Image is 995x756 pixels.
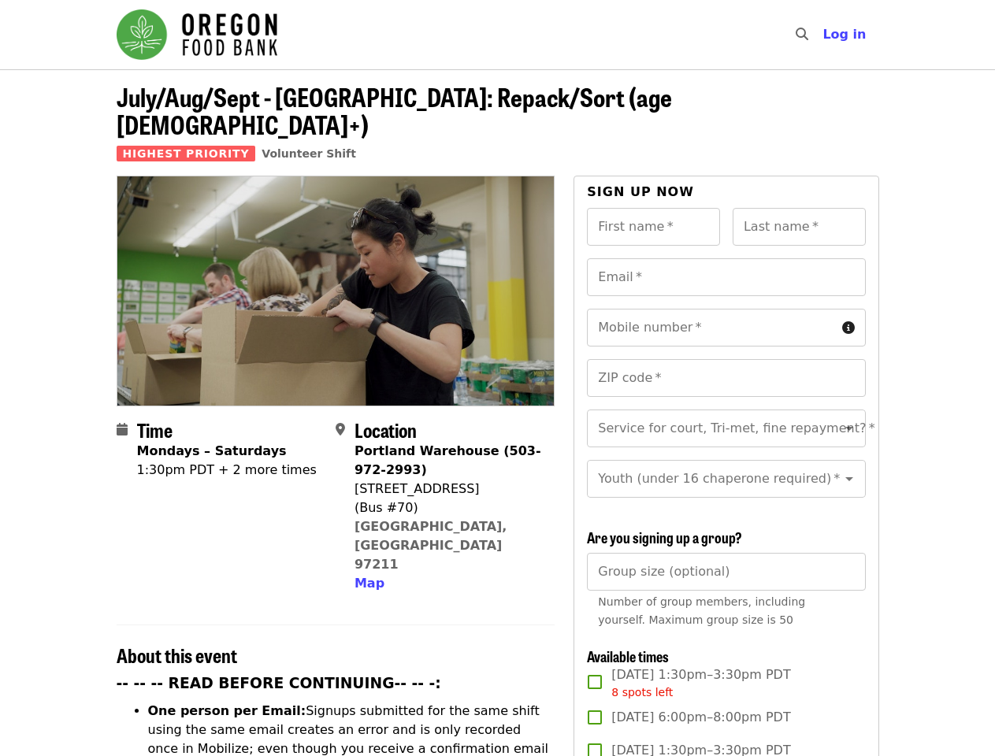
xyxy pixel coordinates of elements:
[587,553,865,591] input: [object Object]
[818,16,830,54] input: Search
[587,527,742,547] span: Are you signing up a group?
[611,686,673,699] span: 8 spots left
[838,417,860,439] button: Open
[838,468,860,490] button: Open
[137,416,173,443] span: Time
[117,146,256,161] span: Highest Priority
[796,27,808,42] i: search icon
[355,574,384,593] button: Map
[355,519,507,572] a: [GEOGRAPHIC_DATA], [GEOGRAPHIC_DATA] 97211
[587,208,720,246] input: First name
[611,665,790,701] span: [DATE] 1:30pm–3:30pm PDT
[262,147,356,160] a: Volunteer Shift
[355,443,541,477] strong: Portland Warehouse (503-972-2993)
[117,176,555,405] img: July/Aug/Sept - Portland: Repack/Sort (age 8+) organized by Oregon Food Bank
[587,309,835,346] input: Mobile number
[587,184,694,199] span: Sign up now
[137,461,317,480] div: 1:30pm PDT + 2 more times
[355,576,384,591] span: Map
[587,646,669,666] span: Available times
[355,416,417,443] span: Location
[587,359,865,397] input: ZIP code
[611,708,790,727] span: [DATE] 6:00pm–8:00pm PDT
[810,19,878,50] button: Log in
[117,422,128,437] i: calendar icon
[148,703,306,718] strong: One person per Email:
[117,641,237,669] span: About this event
[117,78,672,143] span: July/Aug/Sept - [GEOGRAPHIC_DATA]: Repack/Sort (age [DEMOGRAPHIC_DATA]+)
[587,258,865,296] input: Email
[355,480,542,498] div: [STREET_ADDRESS]
[733,208,866,246] input: Last name
[822,27,866,42] span: Log in
[117,675,441,691] strong: -- -- -- READ BEFORE CONTINUING-- -- -:
[336,422,345,437] i: map-marker-alt icon
[355,498,542,517] div: (Bus #70)
[842,321,855,335] i: circle-info icon
[598,595,805,626] span: Number of group members, including yourself. Maximum group size is 50
[137,443,287,458] strong: Mondays – Saturdays
[117,9,277,60] img: Oregon Food Bank - Home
